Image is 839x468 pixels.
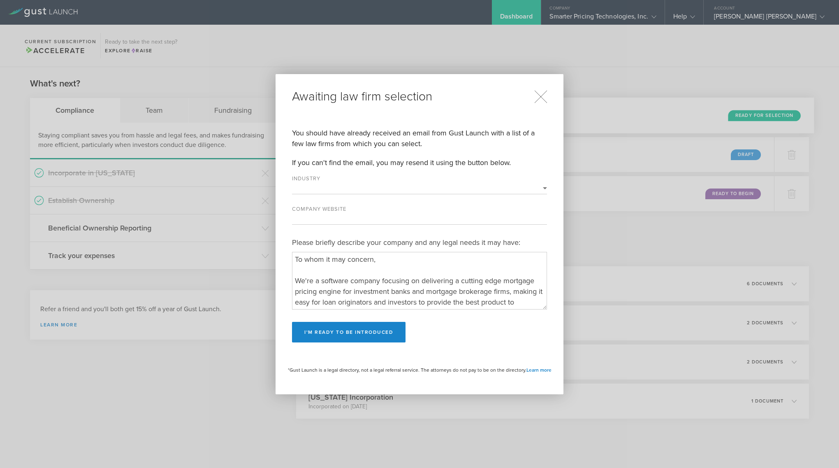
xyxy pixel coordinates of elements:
label: Company Website [292,207,366,214]
label: Industry [292,176,366,183]
p: *Gust Launch is a legal directory, not a legal referral service. The attorneys do not pay to be o... [276,367,563,373]
label: Please briefly describe your company and any legal needs it may have: [292,237,547,248]
p: If you can't find the email, you may resend it using the button below. [292,157,547,168]
p: You should have already received an email from Gust Launch with a list of a few law firms from wh... [292,128,547,149]
button: I'm ready to be introduced [292,322,406,342]
a: Learn more [526,367,552,373]
h2: Awaiting law firm selection [276,74,563,119]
